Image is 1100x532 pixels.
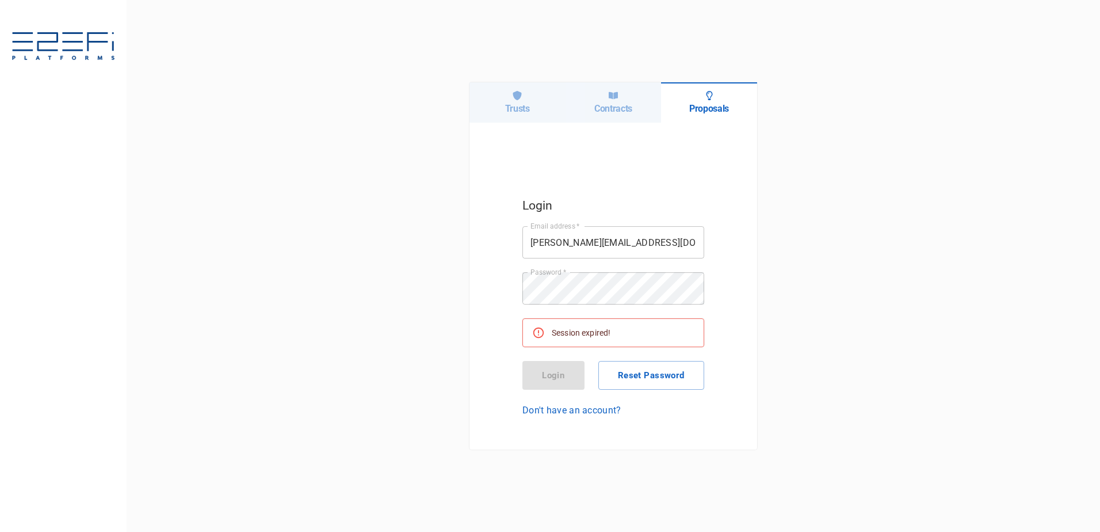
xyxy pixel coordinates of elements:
h6: Proposals [689,103,729,114]
label: Email address [530,221,580,231]
h6: Trusts [505,103,530,114]
button: Reset Password [598,361,704,390]
h5: Login [522,196,704,215]
h6: Contracts [594,103,632,114]
label: Password [530,267,566,277]
div: Session expired! [552,322,610,343]
img: E2EFiPLATFORMS-7f06cbf9.svg [12,32,115,62]
a: Don't have an account? [522,404,704,417]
